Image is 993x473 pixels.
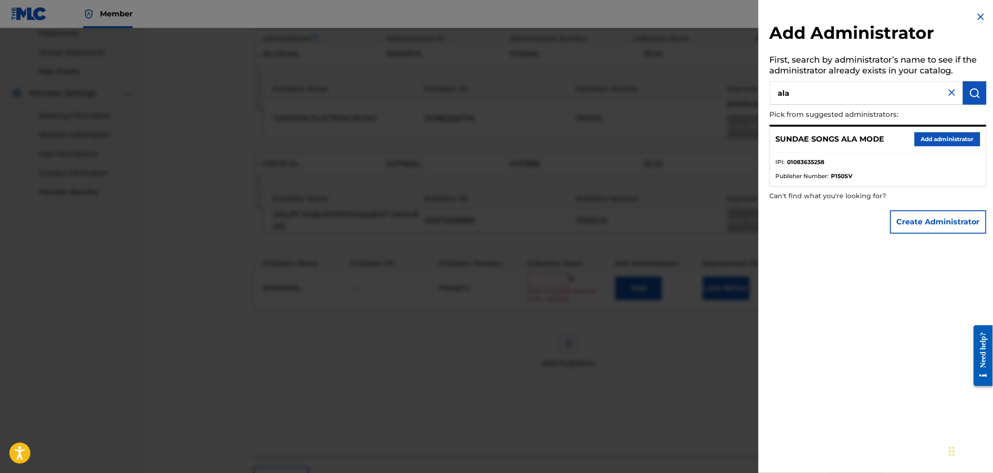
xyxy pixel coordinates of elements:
strong: P150SV [831,172,853,180]
strong: 01083635258 [787,158,825,166]
iframe: Resource Center [967,318,993,393]
img: Search Works [969,87,980,99]
span: IPI : [776,158,785,166]
h5: First, search by administrator’s name to see if the administrator already exists in your catalog. [770,52,986,81]
button: Create Administrator [890,210,986,234]
iframe: Chat Widget [946,428,993,473]
img: MLC Logo [11,7,47,21]
input: Search administrator’s name [770,81,963,105]
p: SUNDAE SONGS ALA MODE [776,134,885,145]
img: Top Rightsholder [83,8,94,20]
h2: Add Administrator [770,22,986,46]
span: Member [100,8,133,19]
p: Can't find what you're looking for? [770,186,933,206]
span: Publisher Number : [776,172,829,180]
p: Pick from suggested administrators: [770,105,933,125]
button: Add administrator [915,132,980,146]
img: close [946,87,958,98]
div: Drag [949,437,955,466]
